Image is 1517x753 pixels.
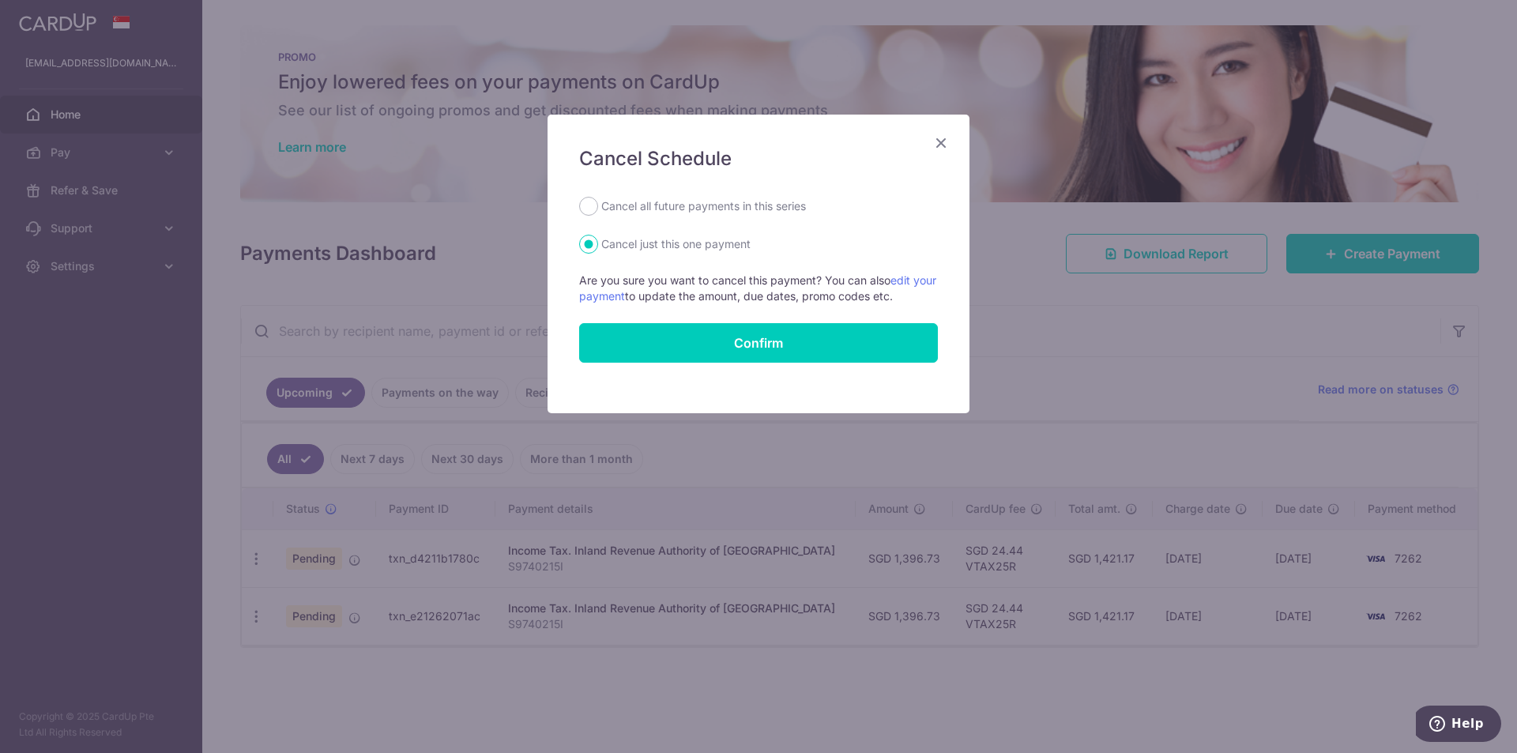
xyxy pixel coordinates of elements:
[601,197,806,216] label: Cancel all future payments in this series
[1416,706,1501,745] iframe: Opens a widget where you can find more information
[579,323,938,363] button: Confirm
[601,235,751,254] label: Cancel just this one payment
[579,273,938,304] p: Are you sure you want to cancel this payment? You can also to update the amount, due dates, promo...
[579,146,938,171] h5: Cancel Schedule
[932,134,950,152] button: Close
